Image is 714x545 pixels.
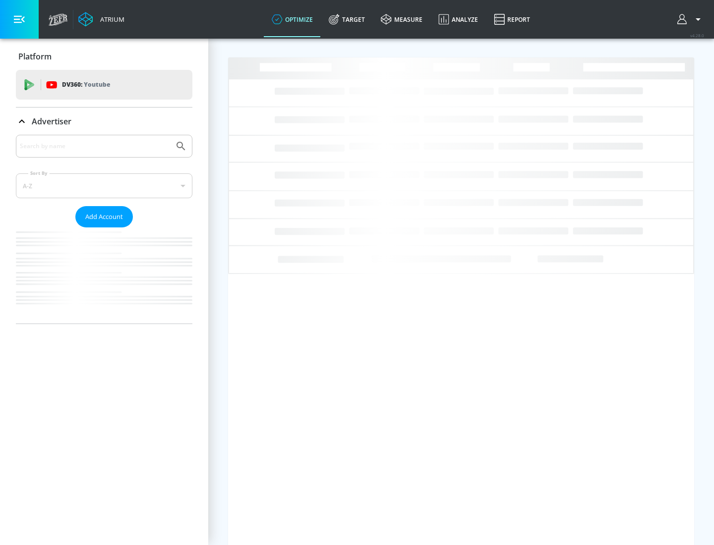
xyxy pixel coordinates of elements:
div: Advertiser [16,108,192,135]
a: Atrium [78,12,124,27]
a: measure [373,1,430,37]
a: Target [321,1,373,37]
p: Advertiser [32,116,71,127]
label: Sort By [28,170,50,176]
a: Report [486,1,538,37]
a: optimize [264,1,321,37]
div: A-Z [16,173,192,198]
div: Atrium [96,15,124,24]
input: Search by name [20,140,170,153]
div: Platform [16,43,192,70]
p: Platform [18,51,52,62]
button: Add Account [75,206,133,227]
div: Advertiser [16,135,192,324]
span: Add Account [85,211,123,222]
span: v 4.28.0 [690,33,704,38]
nav: list of Advertiser [16,227,192,324]
p: Youtube [84,79,110,90]
a: Analyze [430,1,486,37]
div: DV360: Youtube [16,70,192,100]
p: DV360: [62,79,110,90]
